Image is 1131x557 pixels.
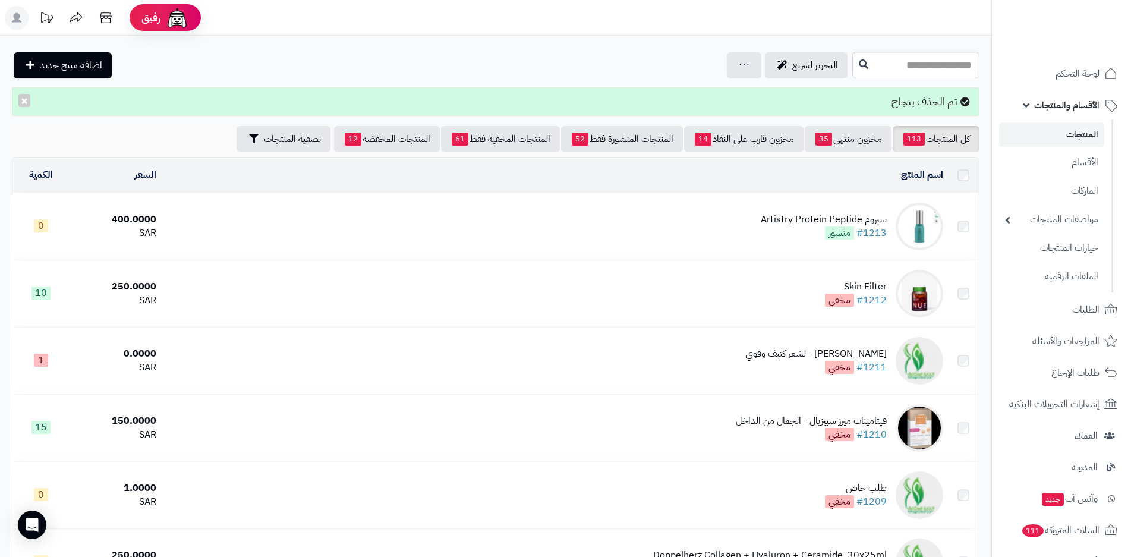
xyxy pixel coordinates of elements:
[74,213,156,226] div: 400.0000
[805,126,891,152] a: مخزون منتهي35
[237,126,330,152] button: تصفية المنتجات
[999,235,1104,261] a: خيارات المنتجات
[856,495,887,509] a: #1209
[31,287,51,300] span: 10
[1042,493,1064,506] span: جديد
[40,58,102,73] span: اضافة منتج جديد
[825,226,854,240] span: منشور
[74,361,156,375] div: SAR
[815,133,832,146] span: 35
[896,404,943,452] img: فيتامينات ميرز سبيزيال - الجمال من الداخل
[999,178,1104,204] a: الماركات
[74,347,156,361] div: 0.0000
[1072,459,1098,476] span: المدونة
[31,421,51,434] span: 15
[999,453,1124,482] a: المدونة
[1051,364,1100,381] span: طلبات الإرجاع
[825,495,854,508] span: مخفي
[134,168,156,182] a: السعر
[74,482,156,495] div: 1.0000
[901,168,943,182] a: اسم المنتج
[1022,524,1044,537] span: 111
[1021,522,1100,539] span: السلات المتروكة
[684,126,804,152] a: مخزون قارب على النفاذ14
[825,428,854,441] span: مخفي
[825,280,887,294] div: Skin Filter
[903,133,925,146] span: 113
[1072,301,1100,318] span: الطلبات
[792,58,838,73] span: التحرير لسريع
[856,360,887,375] a: #1211
[765,52,848,78] a: التحرير لسريع
[695,133,711,146] span: 14
[1009,396,1100,413] span: إشعارات التحويلات البنكية
[74,414,156,428] div: 150.0000
[345,133,361,146] span: 12
[441,126,560,152] a: المنتجات المخفية فقط61
[1075,427,1098,444] span: العملاء
[34,219,48,232] span: 0
[825,361,854,374] span: مخفي
[999,516,1124,545] a: السلات المتروكة111
[34,488,48,501] span: 0
[856,427,887,442] a: #1210
[1056,65,1100,82] span: لوحة التحكم
[999,327,1124,355] a: المراجعات والأسئلة
[74,495,156,509] div: SAR
[1041,490,1098,507] span: وآتس آب
[999,358,1124,387] a: طلبات الإرجاع
[856,226,887,240] a: #1213
[999,484,1124,513] a: وآتس آبجديد
[561,126,683,152] a: المنتجات المنشورة فقط52
[999,421,1124,450] a: العملاء
[896,471,943,519] img: طلب خاص
[141,11,160,25] span: رفيق
[572,133,588,146] span: 52
[999,295,1124,324] a: الطلبات
[999,390,1124,418] a: إشعارات التحويلات البنكية
[264,132,321,146] span: تصفية المنتجات
[34,354,48,367] span: 1
[999,59,1124,88] a: لوحة التحكم
[74,226,156,240] div: SAR
[896,203,943,250] img: سيروم Artistry Protein Peptide
[999,264,1104,289] a: الملفات الرقمية
[761,213,887,226] div: سيروم Artistry Protein Peptide
[18,94,30,107] button: ×
[74,428,156,442] div: SAR
[999,122,1104,147] a: المنتجات
[736,414,887,428] div: فيتامينات ميرز سبيزيال - الجمال من الداخل
[896,270,943,317] img: Skin Filter
[18,511,46,539] div: Open Intercom Messenger
[14,52,112,78] a: اضافة منتج جديد
[74,280,156,294] div: 250.0000
[746,347,887,361] div: [PERSON_NAME] - لشعر كثيف وقوي
[334,126,440,152] a: المنتجات المخفضة12
[825,294,854,307] span: مخفي
[452,133,468,146] span: 61
[1034,97,1100,114] span: الأقسام والمنتجات
[12,87,979,116] div: تم الحذف بنجاح
[74,294,156,307] div: SAR
[825,482,887,495] div: طلب خاص
[31,6,61,33] a: تحديثات المنصة
[893,126,979,152] a: كل المنتجات113
[165,6,189,30] img: ai-face.png
[999,150,1104,175] a: الأقسام
[896,337,943,385] img: ميرز سبيزيال هير - لشعر كثيف وقوي
[999,207,1104,232] a: مواصفات المنتجات
[29,168,53,182] a: الكمية
[1032,333,1100,350] span: المراجعات والأسئلة
[856,293,887,307] a: #1212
